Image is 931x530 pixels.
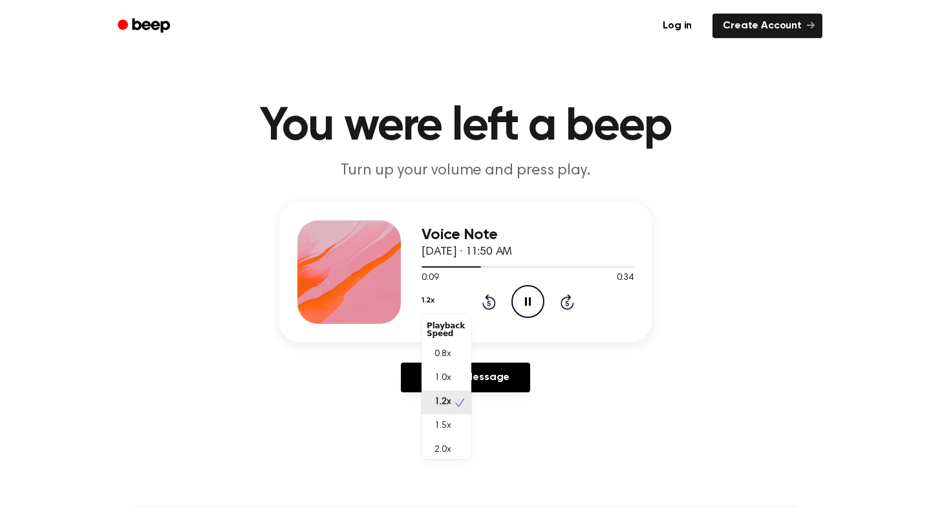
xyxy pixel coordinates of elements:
[422,317,471,343] div: Playback Speed
[434,348,451,361] span: 0.8x
[434,372,451,385] span: 1.0x
[422,290,434,312] button: 1.2x
[434,396,451,409] span: 1.2x
[422,314,471,459] div: 1.2x
[434,419,451,433] span: 1.5x
[434,443,451,457] span: 2.0x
